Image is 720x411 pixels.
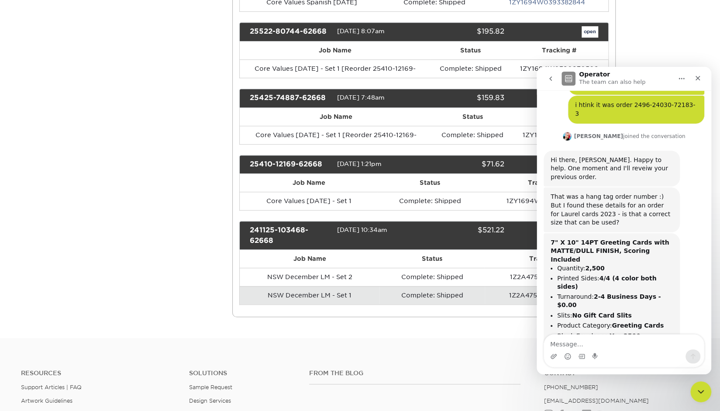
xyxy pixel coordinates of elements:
[537,67,711,374] iframe: Intercom live chat
[582,26,598,38] a: open
[510,59,608,78] td: 1ZY1694W0390970508
[485,268,608,286] td: 1Z2A47560341494378
[240,286,379,304] td: NSW December LM - Set 1
[337,94,384,101] span: [DATE] 7:48am
[240,108,432,126] th: Job Name
[337,160,381,167] span: [DATE] 1:21pm
[243,26,337,38] div: 25522-80744-62668
[240,268,379,286] td: NSW December LM - Set 2
[309,370,521,377] h4: From the Blog
[240,174,378,192] th: Job Name
[485,250,608,268] th: Tracking #
[243,225,337,246] div: 241125-103468-62668
[432,126,513,144] td: Complete: Shipped
[510,41,608,59] th: Tracking #
[432,108,513,126] th: Status
[690,381,711,402] iframe: Intercom live chat
[189,370,296,377] h4: Solutions
[379,286,485,304] td: Complete: Shipped
[485,286,608,304] td: 1Z2A47560341494449
[337,227,387,234] span: [DATE] 10:34am
[240,250,379,268] th: Job Name
[417,26,511,38] div: $195.82
[431,59,510,78] td: Complete: Shipped
[21,370,176,377] h4: Resources
[544,397,648,404] a: [EMAIL_ADDRESS][DOMAIN_NAME]
[378,192,482,210] td: Complete: Shipped
[544,384,598,390] a: [PHONE_NUMBER]
[378,174,482,192] th: Status
[417,159,511,170] div: $71.62
[240,59,431,78] td: Core Values [DATE] - Set 1 [Reorder 25410-12169-
[379,250,485,268] th: Status
[243,159,337,170] div: 25410-12169-62668
[482,174,608,192] th: Tracking #
[379,268,485,286] td: Complete: Shipped
[240,126,432,144] td: Core Values [DATE] - Set 1 [Reorder 25410-12169-
[240,41,431,59] th: Job Name
[431,41,510,59] th: Status
[513,108,608,126] th: Tracking #
[513,126,608,144] td: 1ZY1694W0398253724
[482,192,608,210] td: 1ZY1694W0398034425
[240,192,378,210] td: Core Values [DATE] - Set 1
[417,225,511,246] div: $521.22
[337,28,384,35] span: [DATE] 8:07am
[189,384,232,390] a: Sample Request
[189,397,231,404] a: Design Services
[417,93,511,104] div: $159.83
[243,93,337,104] div: 25425-74887-62668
